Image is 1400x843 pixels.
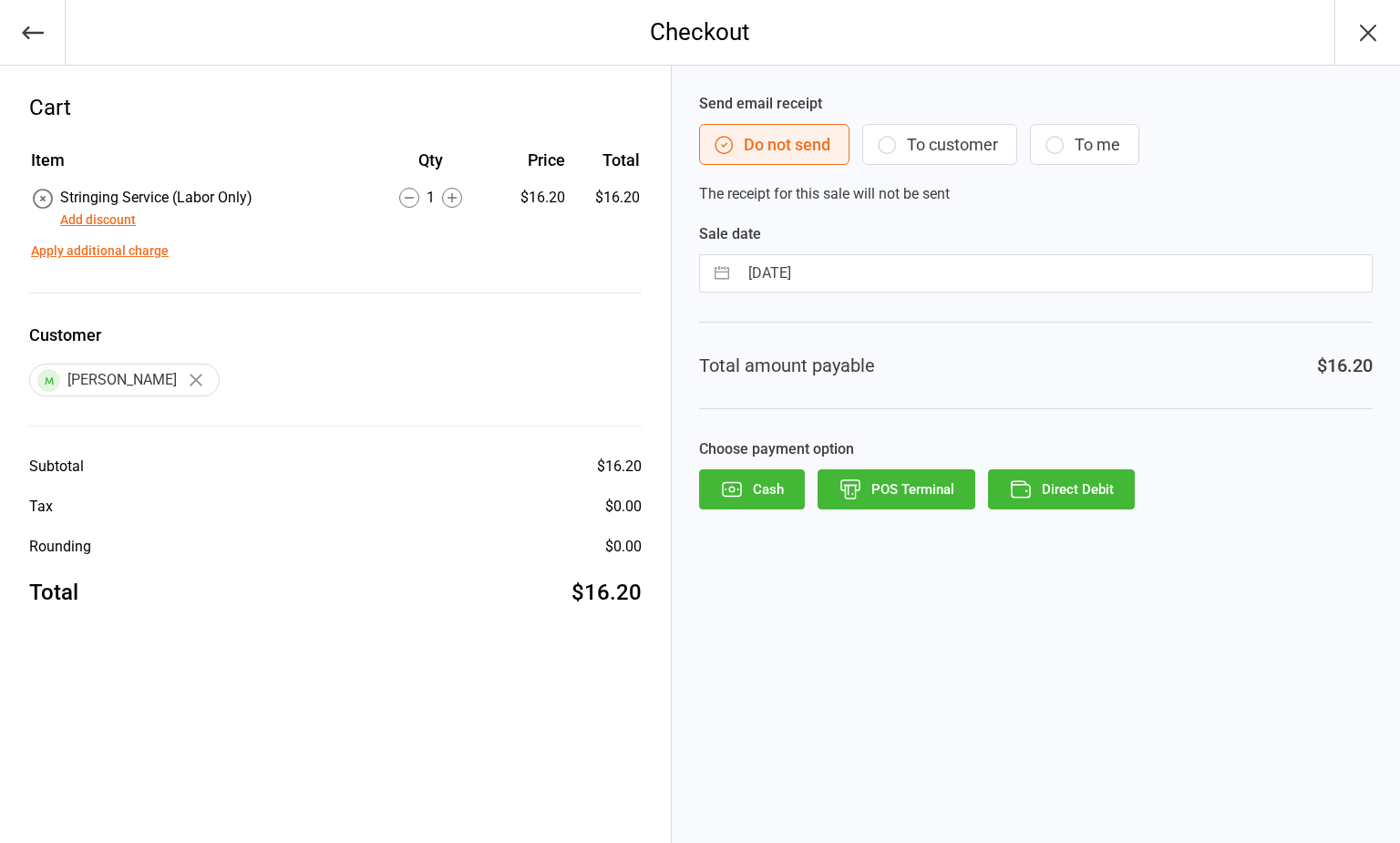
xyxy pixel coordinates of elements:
td: $16.20 [572,187,640,231]
th: Item [31,148,366,185]
div: $16.20 [571,576,642,609]
div: $16.20 [597,456,642,478]
button: Apply additional charge [31,242,169,261]
span: Stringing Service (Labor Only) [60,189,252,206]
label: Sale date [699,223,1373,245]
th: Total [572,148,640,185]
div: $0.00 [605,496,642,518]
div: $16.20 [1317,352,1373,379]
div: Rounding [29,536,91,558]
div: [PERSON_NAME] [29,364,220,396]
button: To me [1030,124,1139,165]
button: Do not send [699,124,849,165]
div: Total [29,576,78,609]
div: 1 [368,187,492,209]
div: Cart [29,91,642,124]
div: $16.20 [495,187,565,209]
label: Choose payment option [699,438,1373,460]
label: Send email receipt [699,93,1373,115]
div: Price [495,148,565,172]
div: The receipt for this sale will not be sent [699,93,1373,205]
label: Customer [29,323,642,347]
button: Direct Debit [988,469,1135,509]
button: Cash [699,469,805,509]
th: Qty [368,148,492,185]
button: POS Terminal [818,469,975,509]
div: $0.00 [605,536,642,558]
div: Tax [29,496,53,518]
div: Total amount payable [699,352,875,379]
div: Subtotal [29,456,84,478]
button: Add discount [60,211,136,230]
button: To customer [862,124,1017,165]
